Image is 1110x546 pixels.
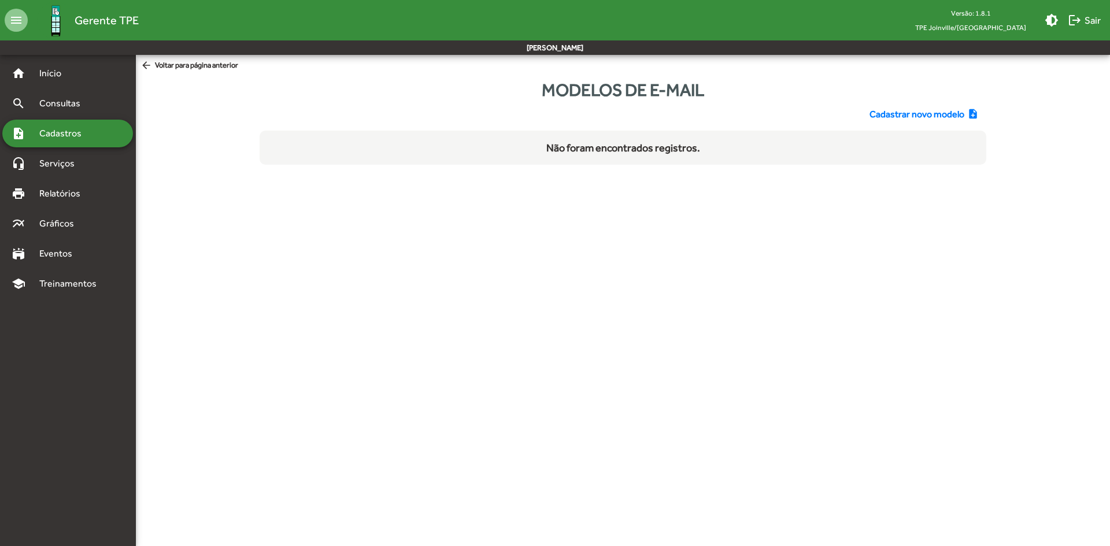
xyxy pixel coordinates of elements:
[1045,13,1059,27] mat-icon: brightness_medium
[869,107,964,121] span: Cadastrar novo modelo
[32,157,90,170] span: Serviços
[12,66,25,80] mat-icon: home
[967,108,982,121] mat-icon: note_add
[906,20,1035,35] span: TPE Joinville/[GEOGRAPHIC_DATA]
[1068,10,1101,31] span: Sair
[140,60,155,72] mat-icon: arrow_back
[12,96,25,110] mat-icon: search
[12,127,25,140] mat-icon: note_add
[140,60,238,72] span: Voltar para página anterior
[32,66,78,80] span: Início
[1068,13,1082,27] mat-icon: logout
[906,6,1035,20] div: Versão: 1.8.1
[28,2,139,39] a: Gerente TPE
[1063,10,1105,31] button: Sair
[75,11,139,29] span: Gerente TPE
[260,77,987,103] div: Modelos de e-mail
[32,127,97,140] span: Cadastros
[37,2,75,39] img: Logo
[12,157,25,170] mat-icon: headset_mic
[546,131,700,165] div: Não foram encontrados registros.
[32,96,95,110] span: Consultas
[5,9,28,32] mat-icon: menu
